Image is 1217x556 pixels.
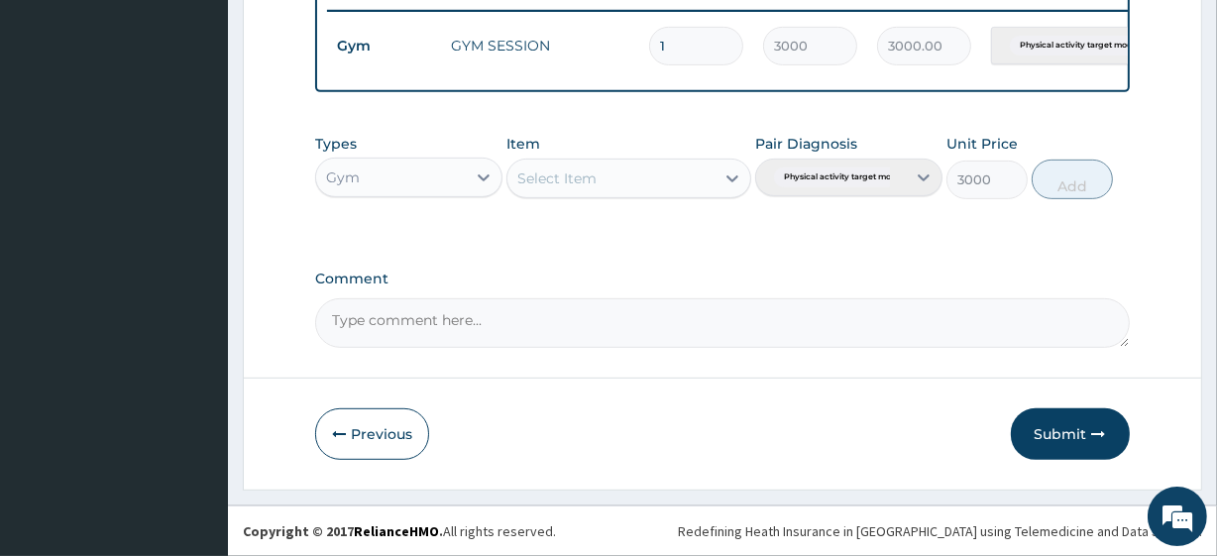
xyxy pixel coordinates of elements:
[354,522,439,540] a: RelianceHMO
[1011,408,1130,460] button: Submit
[37,99,80,149] img: d_794563401_company_1708531726252_794563401
[755,134,857,154] label: Pair Diagnosis
[325,10,373,57] div: Minimize live chat window
[517,168,597,188] div: Select Item
[327,28,441,64] td: Gym
[678,521,1202,541] div: Redefining Heath Insurance in [GEOGRAPHIC_DATA] using Telemedicine and Data Science!
[228,505,1217,556] footer: All rights reserved.
[103,111,333,137] div: Chat with us now
[326,167,360,187] div: Gym
[506,134,540,154] label: Item
[946,134,1018,154] label: Unit Price
[10,357,378,426] textarea: Type your message and hit 'Enter'
[315,271,1129,287] label: Comment
[1032,160,1113,199] button: Add
[315,408,429,460] button: Previous
[243,522,443,540] strong: Copyright © 2017 .
[115,158,274,358] span: We're online!
[315,136,357,153] label: Types
[441,26,639,65] td: GYM SESSION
